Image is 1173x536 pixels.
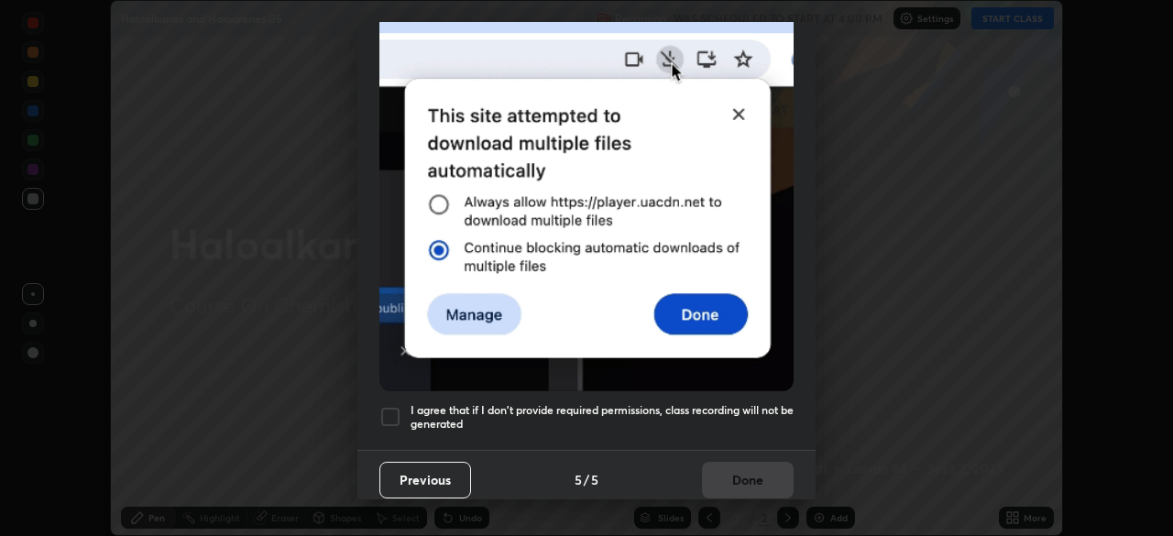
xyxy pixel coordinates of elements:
h4: / [584,470,589,489]
h5: I agree that if I don't provide required permissions, class recording will not be generated [411,403,794,432]
h4: 5 [591,470,598,489]
h4: 5 [575,470,582,489]
button: Previous [379,462,471,498]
